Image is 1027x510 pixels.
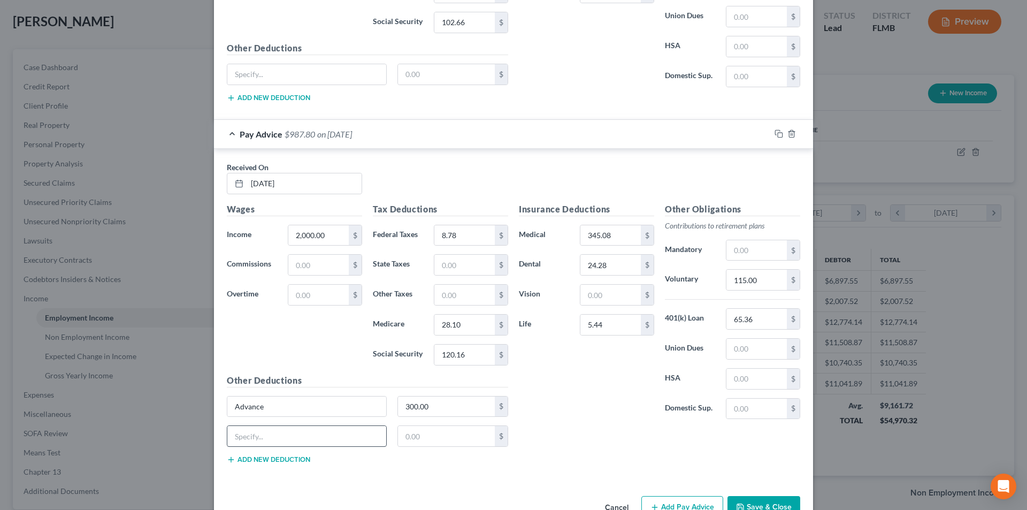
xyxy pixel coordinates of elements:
div: $ [787,36,800,57]
input: 0.00 [726,66,787,87]
div: $ [787,369,800,389]
div: $ [349,255,362,275]
input: 0.00 [434,315,495,335]
label: Medical [513,225,574,246]
label: HSA [660,36,721,57]
input: 0.00 [726,270,787,290]
span: on [DATE] [317,129,352,139]
h5: Other Deductions [227,374,508,387]
div: $ [787,339,800,359]
input: 0.00 [726,36,787,57]
label: HSA [660,368,721,390]
button: Add new deduction [227,94,310,102]
div: $ [495,426,508,446]
label: Domestic Sup. [660,398,721,420]
input: Specify... [227,64,386,85]
input: 0.00 [726,369,787,389]
h5: Other Obligations [665,203,800,216]
label: Social Security [367,344,428,366]
label: Commissions [221,254,282,276]
input: 0.00 [726,6,787,27]
label: Federal Taxes [367,225,428,246]
div: $ [787,399,800,419]
input: 0.00 [434,345,495,365]
input: Specify... [227,426,386,446]
label: Union Dues [660,6,721,27]
input: 0.00 [288,255,349,275]
label: Mandatory [660,240,721,261]
label: Voluntary [660,269,721,291]
div: $ [787,270,800,290]
div: $ [641,315,654,335]
input: 0.00 [288,285,349,305]
label: Union Dues [660,338,721,360]
div: $ [495,397,508,417]
label: Other Taxes [367,284,428,306]
input: 0.00 [580,315,641,335]
label: State Taxes [367,254,428,276]
h5: Other Deductions [227,42,508,55]
p: Contributions to retirement plans [665,220,800,231]
div: $ [349,285,362,305]
div: $ [349,225,362,246]
input: 0.00 [398,64,495,85]
div: $ [641,285,654,305]
span: Received On [227,163,269,172]
h5: Tax Deductions [373,203,508,216]
label: Life [513,314,574,336]
input: 0.00 [288,225,349,246]
input: 0.00 [434,285,495,305]
div: $ [787,66,800,87]
input: 0.00 [726,339,787,359]
h5: Wages [227,203,362,216]
span: Pay Advice [240,129,282,139]
input: 0.00 [726,309,787,329]
label: Dental [513,254,574,276]
div: $ [495,64,508,85]
div: $ [495,285,508,305]
div: $ [641,225,654,246]
input: 0.00 [726,399,787,419]
label: Vision [513,284,574,306]
input: 0.00 [398,397,495,417]
input: 0.00 [580,255,641,275]
input: 0.00 [434,255,495,275]
input: MM/DD/YYYY [247,173,362,194]
h5: Insurance Deductions [519,203,654,216]
label: Domestic Sup. [660,66,721,87]
input: 0.00 [580,285,641,305]
div: $ [495,12,508,33]
div: $ [495,225,508,246]
label: Social Security [367,12,428,33]
div: $ [787,240,800,261]
label: Medicare [367,314,428,336]
input: 0.00 [726,240,787,261]
input: 0.00 [434,12,495,33]
input: 0.00 [434,225,495,246]
div: $ [787,6,800,27]
div: $ [787,309,800,329]
div: $ [495,315,508,335]
span: Income [227,230,251,239]
button: Add new deduction [227,455,310,464]
label: Overtime [221,284,282,306]
input: 0.00 [398,426,495,446]
label: 401(k) Loan [660,308,721,330]
input: Specify... [227,397,386,417]
div: $ [495,255,508,275]
div: Open Intercom Messenger [991,474,1016,499]
input: 0.00 [580,225,641,246]
div: $ [641,255,654,275]
span: $987.80 [285,129,315,139]
div: $ [495,345,508,365]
